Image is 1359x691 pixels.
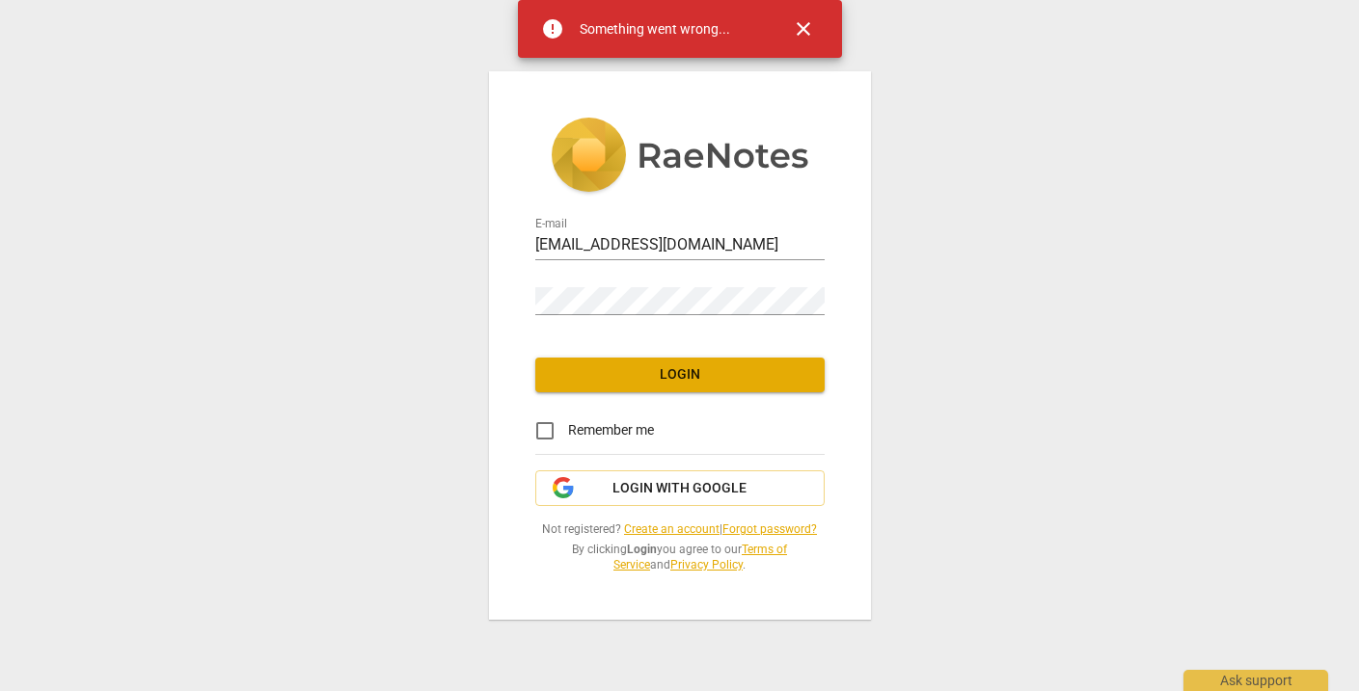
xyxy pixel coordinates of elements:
[627,543,657,556] b: Login
[535,218,567,229] label: E-mail
[780,6,827,52] button: Close
[568,420,654,440] span: Remember me
[792,17,815,40] span: close
[551,118,809,197] img: 5ac2273c67554f335776073100b6d88f.svg
[580,19,730,40] div: Something went wrong...
[535,521,825,538] span: Not registered? |
[1183,670,1328,691] div: Ask support
[535,470,825,507] button: Login with Google
[612,479,747,498] span: Login with Google
[551,365,809,385] span: Login
[535,542,825,573] span: By clicking you agree to our and .
[541,17,564,40] span: error
[722,522,817,536] a: Forgot password?
[670,558,743,571] a: Privacy Policy
[624,522,720,536] a: Create an account
[535,358,825,392] button: Login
